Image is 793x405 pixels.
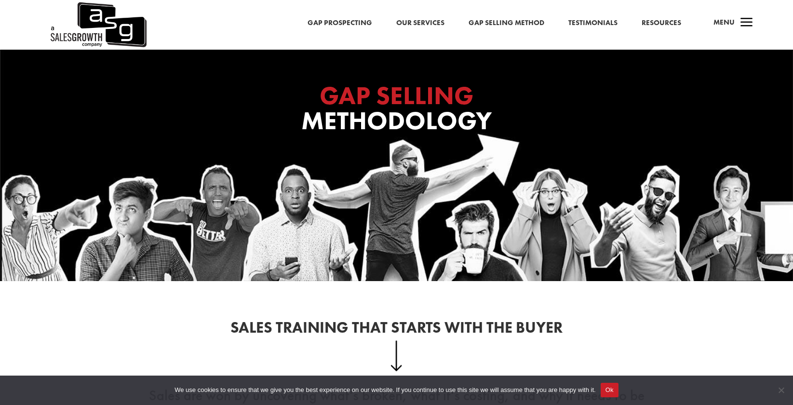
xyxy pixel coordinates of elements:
[320,79,473,112] span: GAP SELLING
[601,383,618,397] button: Ok
[737,13,756,33] span: a
[136,320,657,340] h2: Sales Training That Starts With the Buyer
[396,17,444,29] a: Our Services
[204,83,590,139] h1: Methodology
[568,17,618,29] a: Testimonials
[776,385,786,395] span: No
[390,340,403,371] img: down-arrow
[713,17,735,27] span: Menu
[175,385,595,395] span: We use cookies to ensure that we give you the best experience on our website. If you continue to ...
[469,17,544,29] a: Gap Selling Method
[308,17,372,29] a: Gap Prospecting
[642,17,681,29] a: Resources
